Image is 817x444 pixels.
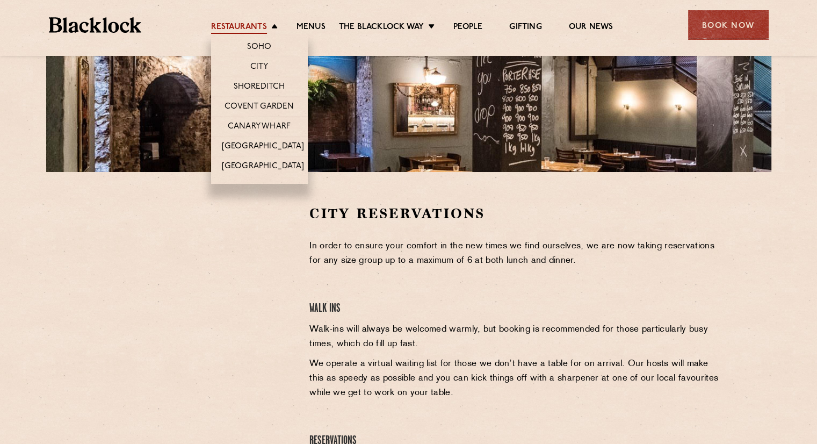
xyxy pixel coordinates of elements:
iframe: OpenTable make booking widget [134,204,255,366]
a: [GEOGRAPHIC_DATA] [222,161,304,173]
img: BL_Textured_Logo-footer-cropped.svg [49,17,142,33]
a: The Blacklock Way [339,22,424,34]
h2: City Reservations [309,204,721,223]
a: City [250,62,269,74]
a: Our News [569,22,613,34]
p: We operate a virtual waiting list for those we don’t have a table for on arrival. Our hosts will ... [309,357,721,400]
a: People [453,22,482,34]
a: Menus [297,22,326,34]
a: [GEOGRAPHIC_DATA] [222,141,304,153]
a: Restaurants [211,22,267,34]
a: Covent Garden [225,102,294,113]
h4: Walk Ins [309,302,721,316]
p: Walk-ins will always be welcomed warmly, but booking is recommended for those particularly busy t... [309,323,721,352]
div: Book Now [688,10,769,40]
a: Gifting [509,22,541,34]
a: Soho [247,42,272,54]
p: In order to ensure your comfort in the new times we find ourselves, we are now taking reservation... [309,239,721,268]
a: Shoreditch [234,82,285,94]
a: Canary Wharf [228,121,291,133]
